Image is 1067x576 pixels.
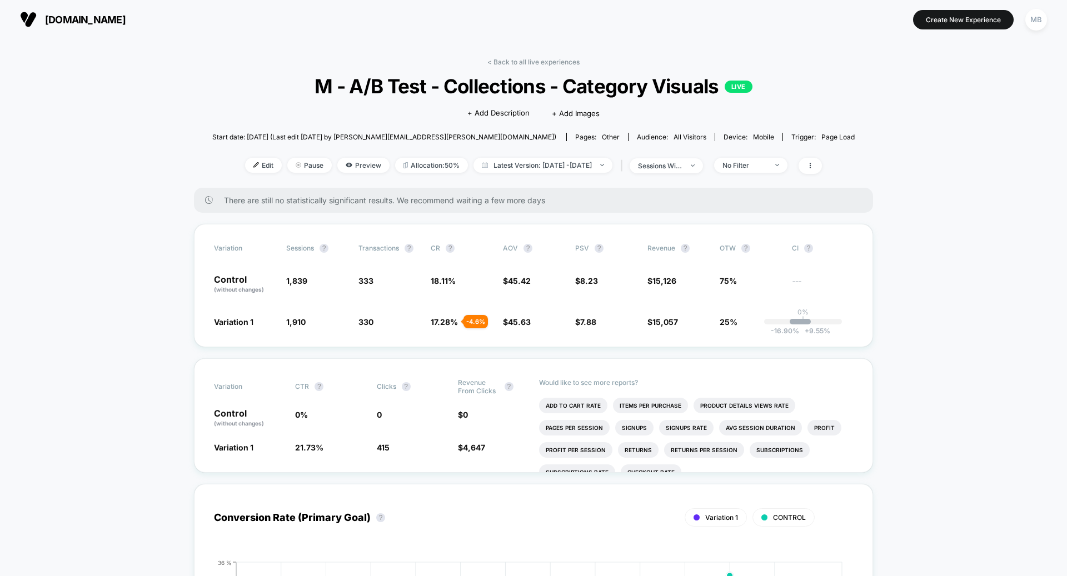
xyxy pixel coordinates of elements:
[720,244,781,253] span: OTW
[487,58,580,66] a: < Back to all live experiences
[214,443,253,452] span: Variation 1
[797,308,809,316] p: 0%
[647,276,676,286] span: $
[580,276,598,286] span: 8.23
[1022,8,1050,31] button: MB
[286,317,306,327] span: 1,910
[618,158,630,174] span: |
[523,244,532,253] button: ?
[431,317,458,327] span: 17.28 %
[431,276,456,286] span: 18.11 %
[595,244,604,253] button: ?
[664,442,744,458] li: Returns Per Session
[295,443,323,452] span: 21.73 %
[722,161,767,169] div: No Filter
[315,382,323,391] button: ?
[539,378,853,387] p: Would like to see more reports?
[805,327,809,335] span: +
[802,316,804,324] p: |
[17,11,129,28] button: [DOMAIN_NAME]
[602,133,620,141] span: other
[799,327,830,335] span: 9.55 %
[681,244,690,253] button: ?
[508,276,531,286] span: 45.42
[720,317,737,327] span: 25%
[652,317,678,327] span: 15,057
[402,382,411,391] button: ?
[218,559,232,565] tspan: 36 %
[503,276,531,286] span: $
[621,464,681,480] li: Checkout Rate
[580,317,596,327] span: 7.88
[638,162,682,170] div: sessions with impression
[505,382,513,391] button: ?
[214,409,284,428] p: Control
[913,10,1014,29] button: Create New Experience
[473,158,612,173] span: Latest Version: [DATE] - [DATE]
[652,276,676,286] span: 15,126
[376,513,385,522] button: ?
[804,244,813,253] button: ?
[503,317,531,327] span: $
[214,317,253,327] span: Variation 1
[377,382,396,390] span: Clicks
[358,317,373,327] span: 330
[405,244,413,253] button: ?
[458,410,468,419] span: $
[674,133,706,141] span: All Visitors
[295,410,308,419] span: 0 %
[715,133,782,141] span: Device:
[214,420,264,427] span: (without changes)
[20,11,37,28] img: Visually logo
[467,108,530,119] span: + Add Description
[45,14,126,26] span: [DOMAIN_NAME]
[613,398,688,413] li: Items Per Purchase
[792,244,853,253] span: CI
[463,443,485,452] span: 4,647
[771,327,799,335] span: -16.90 %
[214,275,275,294] p: Control
[647,244,675,252] span: Revenue
[214,286,264,293] span: (without changes)
[295,382,309,390] span: CTR
[791,133,855,141] div: Trigger:
[807,420,841,435] li: Profit
[539,420,610,435] li: Pages Per Session
[358,244,399,252] span: Transactions
[463,410,468,419] span: 0
[775,164,779,166] img: end
[615,420,654,435] li: Signups
[575,276,598,286] span: $
[647,317,678,327] span: $
[320,244,328,253] button: ?
[395,158,468,173] span: Allocation: 50%
[600,164,604,166] img: end
[503,244,518,252] span: AOV
[253,162,259,168] img: edit
[224,196,851,205] span: There are still no statistically significant results. We recommend waiting a few more days
[377,410,382,419] span: 0
[431,244,440,252] span: CR
[720,276,737,286] span: 75%
[403,162,408,168] img: rebalance
[245,74,822,98] span: M - A/B Test - Collections - Category Visuals
[741,244,750,253] button: ?
[358,276,373,286] span: 333
[212,133,556,141] span: Start date: [DATE] (Last edit [DATE] by [PERSON_NAME][EMAIL_ADDRESS][PERSON_NAME][DOMAIN_NAME])
[821,133,855,141] span: Page Load
[446,244,455,253] button: ?
[691,164,695,167] img: end
[508,317,531,327] span: 45.63
[575,317,596,327] span: $
[719,420,802,435] li: Avg Session Duration
[458,443,485,452] span: $
[214,244,275,253] span: Variation
[694,398,795,413] li: Product Details Views Rate
[482,162,488,168] img: calendar
[552,109,600,118] span: + Add Images
[539,442,612,458] li: Profit Per Session
[214,378,275,395] span: Variation
[575,133,620,141] div: Pages:
[750,442,810,458] li: Subscriptions
[637,133,706,141] div: Audience:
